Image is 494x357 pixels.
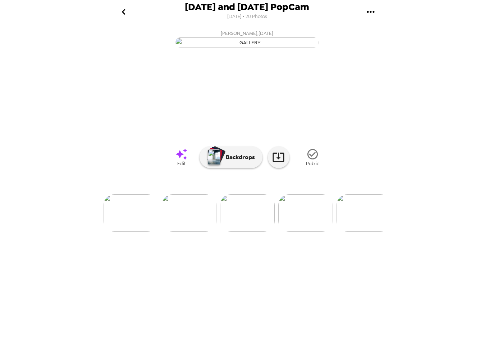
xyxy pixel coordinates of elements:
p: Backdrops [222,153,255,162]
img: gallery [278,194,333,232]
span: Edit [177,161,186,167]
img: gallery [337,194,391,232]
span: [PERSON_NAME] , [DATE] [221,29,273,37]
span: Public [306,161,319,167]
button: Backdrops [200,146,262,168]
span: [DATE] and [DATE] PopCam [185,2,309,12]
button: Public [295,144,331,171]
img: gallery [104,194,158,232]
img: gallery [220,194,275,232]
a: Edit [164,144,200,171]
span: [DATE] • 20 Photos [227,12,267,22]
button: [PERSON_NAME],[DATE] [103,27,391,50]
img: gallery [175,37,319,48]
img: gallery [162,194,216,232]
